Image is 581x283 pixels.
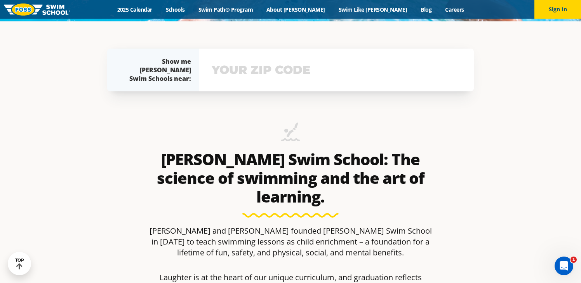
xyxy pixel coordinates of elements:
div: Show me [PERSON_NAME] Swim Schools near: [123,57,191,83]
a: Swim Path® Program [191,6,259,13]
img: icon-swimming-diving-2.png [281,122,300,146]
a: 2025 Calendar [110,6,159,13]
span: 1 [571,257,577,263]
h2: [PERSON_NAME] Swim School: The science of swimming and the art of learning. [146,150,435,206]
input: YOUR ZIP CODE [210,59,463,81]
a: Schools [159,6,191,13]
p: [PERSON_NAME] and [PERSON_NAME] founded [PERSON_NAME] Swim School in [DATE] to teach swimming les... [146,225,435,258]
iframe: Intercom live chat [555,257,573,275]
div: TOP [15,258,24,270]
a: Blog [414,6,438,13]
a: Swim Like [PERSON_NAME] [332,6,414,13]
a: Careers [438,6,471,13]
img: FOSS Swim School Logo [4,3,70,16]
a: About [PERSON_NAME] [260,6,332,13]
